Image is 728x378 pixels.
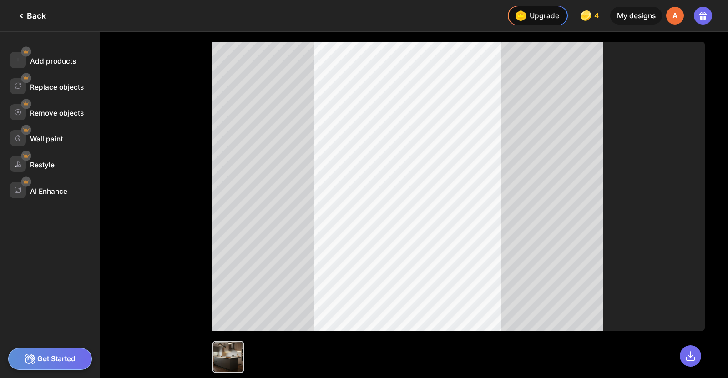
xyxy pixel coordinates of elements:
div: Back [16,10,46,21]
div: A [666,7,684,25]
div: Get Started [8,348,92,370]
div: Add products [30,57,76,66]
div: My designs [610,7,662,25]
div: AI Enhance [30,187,67,196]
div: Restyle [30,161,55,169]
img: upgrade-nav-btn-icon.gif [512,8,528,24]
div: Remove objects [30,109,84,117]
span: 4 [594,12,601,20]
div: Wall paint [30,135,63,143]
div: Replace objects [30,83,84,91]
div: Upgrade [512,8,559,24]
